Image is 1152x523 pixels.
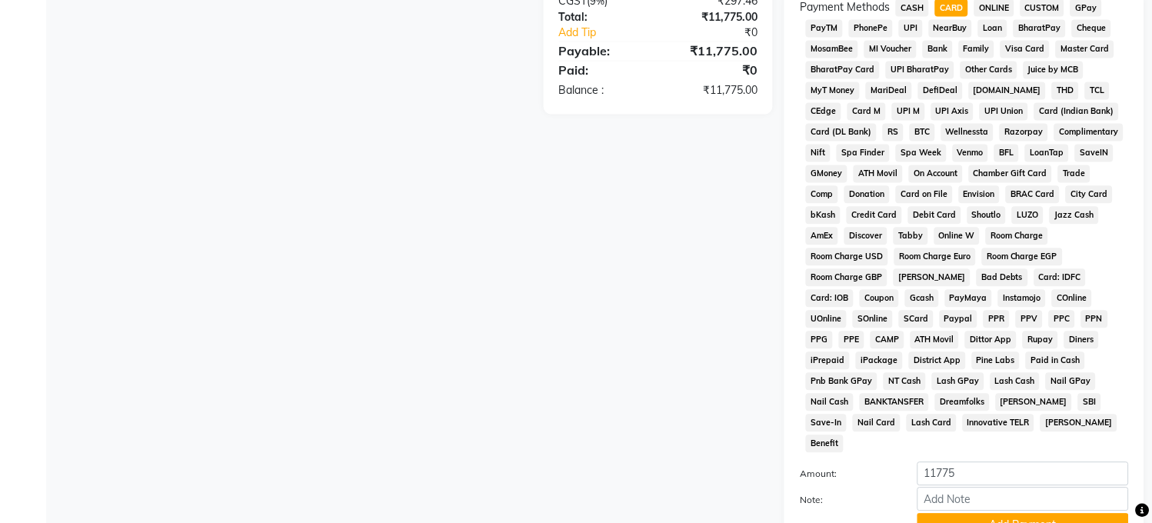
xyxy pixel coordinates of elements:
[1049,311,1075,328] span: PPC
[963,415,1035,432] span: Innovative TELR
[1050,207,1099,225] span: Jazz Cash
[978,20,1007,38] span: Loan
[982,248,1063,266] span: Room Charge EGP
[899,20,923,38] span: UPI
[935,394,990,411] span: Dreamfolks
[1006,186,1060,204] span: BRAC Card
[984,311,1010,328] span: PPR
[853,311,893,328] span: SOnline
[844,186,890,204] span: Donation
[972,352,1020,370] span: Pine Labs
[969,82,1047,100] span: [DOMAIN_NAME]
[1016,311,1043,328] span: PPV
[548,9,658,25] div: Total:
[548,25,677,42] a: Add Tip
[953,145,989,162] span: Venmo
[806,435,844,453] span: Benefit
[896,186,953,204] span: Card on File
[866,82,912,100] span: MariDeal
[806,311,847,328] span: UOnline
[910,124,935,142] span: BTC
[1072,20,1111,38] span: Cheque
[1034,103,1119,121] span: Card (Indian Bank)
[940,311,978,328] span: Paypal
[658,62,769,80] div: ₹0
[941,124,994,142] span: Wellnessta
[658,42,769,61] div: ₹11,775.00
[1085,82,1110,100] span: TCL
[806,103,841,121] span: CEdge
[894,248,976,266] span: Room Charge Euro
[1078,394,1101,411] span: SBI
[856,352,903,370] span: iPackage
[837,145,890,162] span: Spa Finder
[806,41,858,58] span: MosamBee
[1040,415,1117,432] span: [PERSON_NAME]
[996,394,1073,411] span: [PERSON_NAME]
[1012,207,1044,225] span: LUZO
[1024,62,1084,79] span: Juice by MCB
[886,62,954,79] span: UPI BharatPay
[884,373,926,391] span: NT Cash
[967,207,1007,225] span: Shoutlo
[677,25,769,42] div: ₹0
[548,42,658,61] div: Payable:
[998,290,1046,308] span: Instamojo
[961,62,1017,79] span: Other Cards
[548,83,658,99] div: Balance :
[839,331,864,349] span: PPE
[917,488,1129,511] input: Add Note
[986,228,1048,245] span: Room Charge
[991,373,1040,391] span: Lash Cash
[911,331,960,349] span: ATH Movil
[1026,352,1085,370] span: Paid in Cash
[548,62,658,80] div: Paid:
[905,290,939,308] span: Gcash
[806,352,850,370] span: iPrepaid
[806,373,877,391] span: Pnb Bank GPay
[1052,82,1079,100] span: THD
[806,415,847,432] span: Save-In
[658,9,769,25] div: ₹11,775.00
[658,83,769,99] div: ₹11,775.00
[1034,269,1087,287] span: Card: IDFC
[806,394,854,411] span: Nail Cash
[1014,20,1066,38] span: BharatPay
[806,248,888,266] span: Room Charge USD
[806,165,847,183] span: GMoney
[1081,311,1108,328] span: PPN
[806,62,880,79] span: BharatPay Card
[917,462,1129,486] input: Amount
[959,186,1001,204] span: Envision
[965,331,1017,349] span: Dittor App
[806,207,841,225] span: bKash
[806,20,843,38] span: PayTM
[1025,145,1069,162] span: LoanTap
[980,103,1028,121] span: UPI Union
[806,124,877,142] span: Card (DL Bank)
[918,82,963,100] span: DefiDeal
[883,124,904,142] span: RS
[860,394,929,411] span: BANKTANSFER
[1058,165,1090,183] span: Trade
[806,228,838,245] span: AmEx
[853,415,901,432] span: Nail Card
[1052,290,1092,308] span: COnline
[1023,331,1058,349] span: Rupay
[892,103,925,121] span: UPI M
[1000,124,1048,142] span: Razorpay
[932,373,984,391] span: Lash GPay
[806,145,831,162] span: Nift
[806,269,887,287] span: Room Charge GBP
[923,41,953,58] span: Bank
[788,494,906,508] label: Note:
[908,207,961,225] span: Debit Card
[909,352,966,370] span: District App
[977,269,1028,287] span: Bad Debts
[909,165,963,183] span: On Account
[844,228,887,245] span: Discover
[896,145,947,162] span: Spa Week
[847,103,886,121] span: Card M
[1054,124,1124,142] span: Complimentary
[994,145,1019,162] span: BFL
